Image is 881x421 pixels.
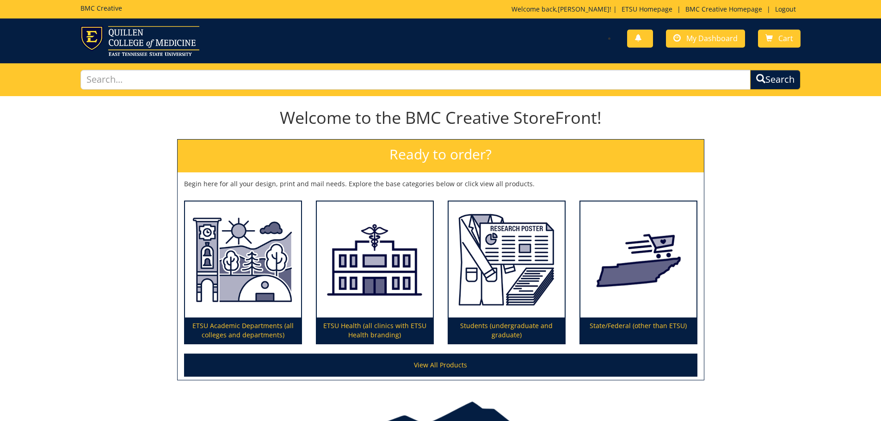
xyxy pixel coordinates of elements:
a: View All Products [184,354,697,377]
a: [PERSON_NAME] [558,5,610,13]
a: Students (undergraduate and graduate) [449,201,565,344]
img: ETSU Health (all clinics with ETSU Health branding) [317,201,433,318]
a: Cart [758,30,801,48]
p: Welcome back, ! | | | [511,5,801,14]
span: Cart [778,33,793,43]
img: Students (undergraduate and graduate) [449,201,565,318]
a: My Dashboard [666,30,745,48]
img: ETSU logo [80,26,199,56]
a: ETSU Homepage [617,5,677,13]
a: Logout [770,5,801,13]
img: ETSU Academic Departments (all colleges and departments) [185,201,301,318]
p: ETSU Health (all clinics with ETSU Health branding) [317,317,433,343]
p: State/Federal (other than ETSU) [580,317,696,343]
a: State/Federal (other than ETSU) [580,201,696,344]
span: My Dashboard [686,33,738,43]
img: State/Federal (other than ETSU) [580,201,696,318]
p: Students (undergraduate and graduate) [449,317,565,343]
a: ETSU Academic Departments (all colleges and departments) [185,201,301,344]
a: BMC Creative Homepage [681,5,767,13]
h5: BMC Creative [80,5,122,12]
input: Search... [80,70,751,90]
p: ETSU Academic Departments (all colleges and departments) [185,317,301,343]
h2: Ready to order? [178,140,704,172]
h1: Welcome to the BMC Creative StoreFront! [177,109,704,127]
a: ETSU Health (all clinics with ETSU Health branding) [317,201,433,344]
button: Search [750,70,801,90]
p: Begin here for all your design, print and mail needs. Explore the base categories below or click ... [184,179,697,189]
